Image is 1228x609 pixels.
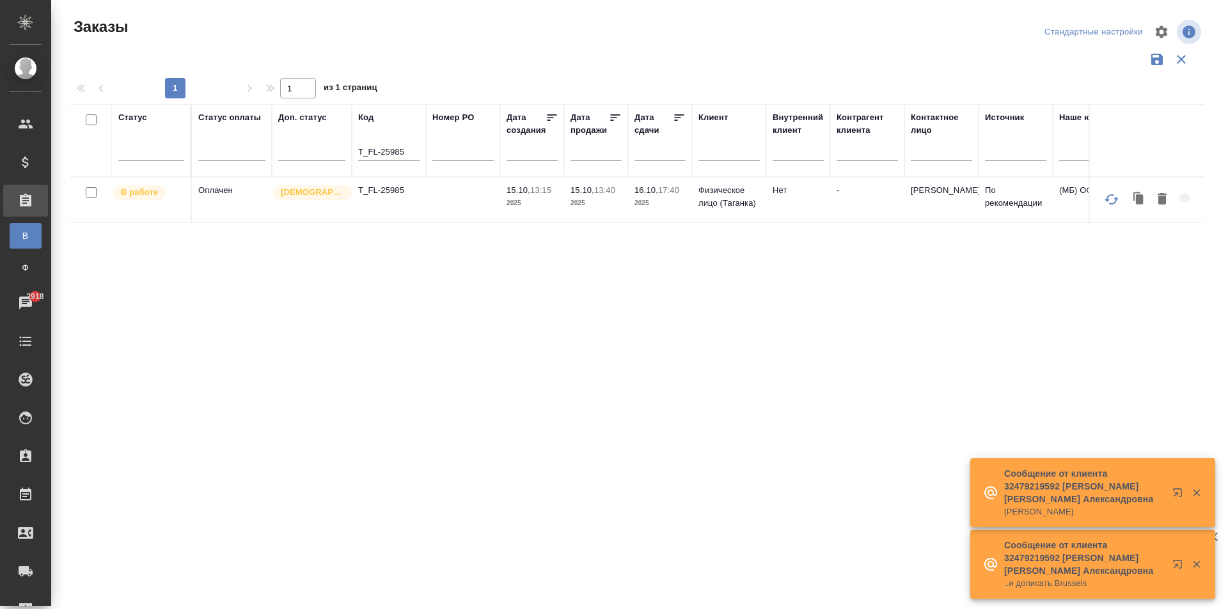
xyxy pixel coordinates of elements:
[1183,559,1209,570] button: Закрыть
[773,184,824,197] p: Нет
[1165,480,1195,511] button: Открыть в новой вкладке
[1183,487,1209,498] button: Закрыть
[432,111,474,124] div: Номер PO
[837,184,898,197] p: -
[571,185,594,195] p: 15.10,
[1053,178,1206,222] td: (МБ) ООО "Монблан"
[1145,47,1169,72] button: Сохранить фильтры
[837,111,898,137] div: Контрагент клиента
[658,185,679,195] p: 17:40
[3,287,48,319] a: 2918
[281,186,345,199] p: [DEMOGRAPHIC_DATA]
[698,111,728,124] div: Клиент
[1004,539,1164,577] p: Сообщение от клиента 32479219592 [PERSON_NAME] [PERSON_NAME] Александровна
[634,185,658,195] p: 16.10,
[507,197,558,210] p: 2025
[773,111,824,137] div: Внутренний клиент
[192,178,272,222] td: Оплачен
[507,185,530,195] p: 15.10,
[634,111,673,137] div: Дата сдачи
[16,261,35,274] span: Ф
[1165,551,1195,582] button: Открыть в новой вкладке
[19,290,51,303] span: 2918
[1004,467,1164,505] p: Сообщение от клиента 32479219592 [PERSON_NAME] [PERSON_NAME] Александровна
[1004,505,1164,518] p: [PERSON_NAME]
[634,197,686,210] p: 2025
[1059,111,1122,124] div: Наше юр. лицо
[118,111,147,124] div: Статус
[979,178,1053,222] td: По рекомендации
[507,111,546,137] div: Дата создания
[324,80,377,98] span: из 1 страниц
[911,111,972,137] div: Контактное лицо
[121,186,158,199] p: В работе
[1177,20,1204,44] span: Посмотреть информацию
[278,111,327,124] div: Доп. статус
[10,223,42,249] a: В
[1151,187,1173,213] button: Удалить
[10,255,42,281] a: Ф
[904,178,979,222] td: [PERSON_NAME]
[1004,577,1164,590] p: ..и дописать Brussels
[1041,22,1146,42] div: split button
[70,17,128,37] span: Заказы
[358,111,374,124] div: Код
[1127,187,1151,213] button: Клонировать
[594,185,615,195] p: 13:40
[198,111,261,124] div: Статус оплаты
[1169,47,1193,72] button: Сбросить фильтры
[358,184,420,197] p: T_FL-25985
[698,184,760,210] p: Физическое лицо (Таганка)
[985,111,1024,124] div: Источник
[571,197,622,210] p: 2025
[571,111,609,137] div: Дата продажи
[1096,184,1127,215] button: Обновить
[1146,17,1177,47] span: Настроить таблицу
[530,185,551,195] p: 13:15
[112,184,184,201] div: Выставляет ПМ после принятия заказа от КМа
[16,229,35,242] span: В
